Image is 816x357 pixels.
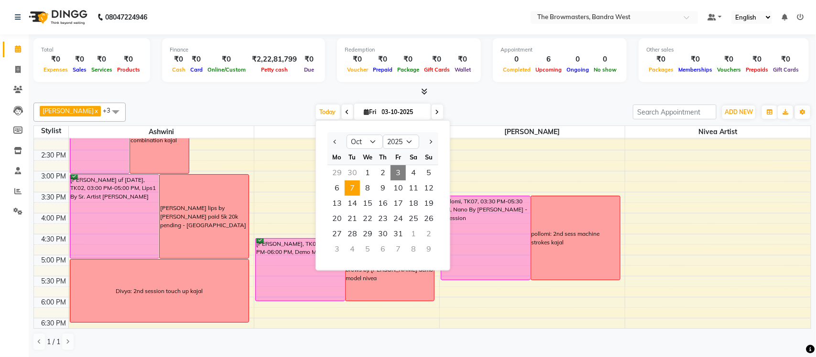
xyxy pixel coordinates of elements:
[375,211,391,226] span: 23
[421,180,436,196] div: Sunday, October 12, 2025
[771,66,801,73] span: Gift Cards
[329,165,345,180] div: Monday, September 29, 2025
[500,54,533,65] div: 0
[345,211,360,226] span: 21
[646,66,676,73] span: Packages
[254,126,439,138] span: [PERSON_NAME]
[421,196,436,211] span: 19
[69,126,254,138] span: Ashwini
[391,180,406,196] div: Friday, October 10, 2025
[771,54,801,65] div: ₹0
[329,241,345,257] div: Monday, November 3, 2025
[302,66,316,73] span: Due
[391,211,406,226] div: Friday, October 24, 2025
[370,66,395,73] span: Prepaid
[406,165,421,180] span: 4
[115,54,142,65] div: ₹0
[329,196,345,211] span: 13
[391,241,406,257] div: Friday, November 7, 2025
[345,54,370,65] div: ₹0
[360,241,375,257] div: Wednesday, November 5, 2025
[391,226,406,241] div: Friday, October 31, 2025
[329,226,345,241] div: Monday, October 27, 2025
[345,180,360,196] div: Tuesday, October 7, 2025
[329,180,345,196] span: 6
[532,230,620,247] div: pollomi: 2nd sess machine strokes kajal
[360,226,375,241] span: 29
[170,66,188,73] span: Cash
[421,241,436,257] div: Sunday, November 9, 2025
[422,54,452,65] div: ₹0
[360,165,375,180] div: Wednesday, October 1, 2025
[591,54,619,65] div: 0
[360,180,375,196] span: 8
[170,54,188,65] div: ₹0
[646,46,801,54] div: Other sales
[500,66,533,73] span: Completed
[533,54,564,65] div: 6
[421,211,436,226] div: Sunday, October 26, 2025
[89,66,115,73] span: Services
[89,54,115,65] div: ₹0
[40,192,68,202] div: 3:30 PM
[406,196,421,211] span: 18
[47,337,60,347] span: 1 / 1
[248,54,301,65] div: ₹2,22,81,799
[360,211,375,226] div: Wednesday, October 22, 2025
[329,226,345,241] span: 27
[345,241,360,257] div: Tuesday, November 4, 2025
[500,46,619,54] div: Appointment
[391,180,406,196] span: 10
[329,211,345,226] div: Monday, October 20, 2025
[395,66,422,73] span: Package
[375,196,391,211] div: Thursday, October 16, 2025
[105,4,147,31] b: 08047224946
[406,149,421,165] div: Sa
[406,211,421,226] span: 25
[24,4,90,31] img: logo
[422,66,452,73] span: Gift Cards
[329,149,345,165] div: Mo
[564,54,591,65] div: 0
[441,196,530,280] div: pollomi, TK07, 03:30 PM-05:30 PM, Nano By [PERSON_NAME] - 1 session
[345,180,360,196] span: 7
[94,107,98,115] a: x
[360,196,375,211] div: Wednesday, October 15, 2025
[345,196,360,211] div: Tuesday, October 14, 2025
[391,165,406,180] div: Friday, October 3, 2025
[375,196,391,211] span: 16
[360,165,375,180] span: 1
[452,54,473,65] div: ₹0
[375,211,391,226] div: Thursday, October 23, 2025
[625,126,811,138] span: Nivea Artist
[331,134,339,149] button: Previous month
[316,105,340,119] span: Today
[421,196,436,211] div: Sunday, October 19, 2025
[375,149,391,165] div: Th
[345,226,360,241] div: Tuesday, October 28, 2025
[391,211,406,226] span: 24
[375,165,391,180] span: 2
[375,241,391,257] div: Thursday, November 6, 2025
[406,196,421,211] div: Saturday, October 18, 2025
[676,54,715,65] div: ₹0
[383,135,419,149] select: Select year
[41,54,70,65] div: ₹0
[259,66,290,73] span: Petty cash
[40,213,68,223] div: 4:00 PM
[533,66,564,73] span: Upcoming
[160,204,248,230] div: [PERSON_NAME] lips by [PERSON_NAME] paid 5k 20k pending - [GEOGRAPHIC_DATA]
[715,54,743,65] div: ₹0
[375,180,391,196] span: 9
[360,196,375,211] span: 15
[440,126,625,138] span: [PERSON_NAME]
[329,180,345,196] div: Monday, October 6, 2025
[40,297,68,307] div: 6:00 PM
[362,108,379,115] span: Fri
[370,54,395,65] div: ₹0
[70,54,89,65] div: ₹0
[360,149,375,165] div: We
[40,234,68,244] div: 4:30 PM
[70,66,89,73] span: Sales
[40,276,68,286] div: 5:30 PM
